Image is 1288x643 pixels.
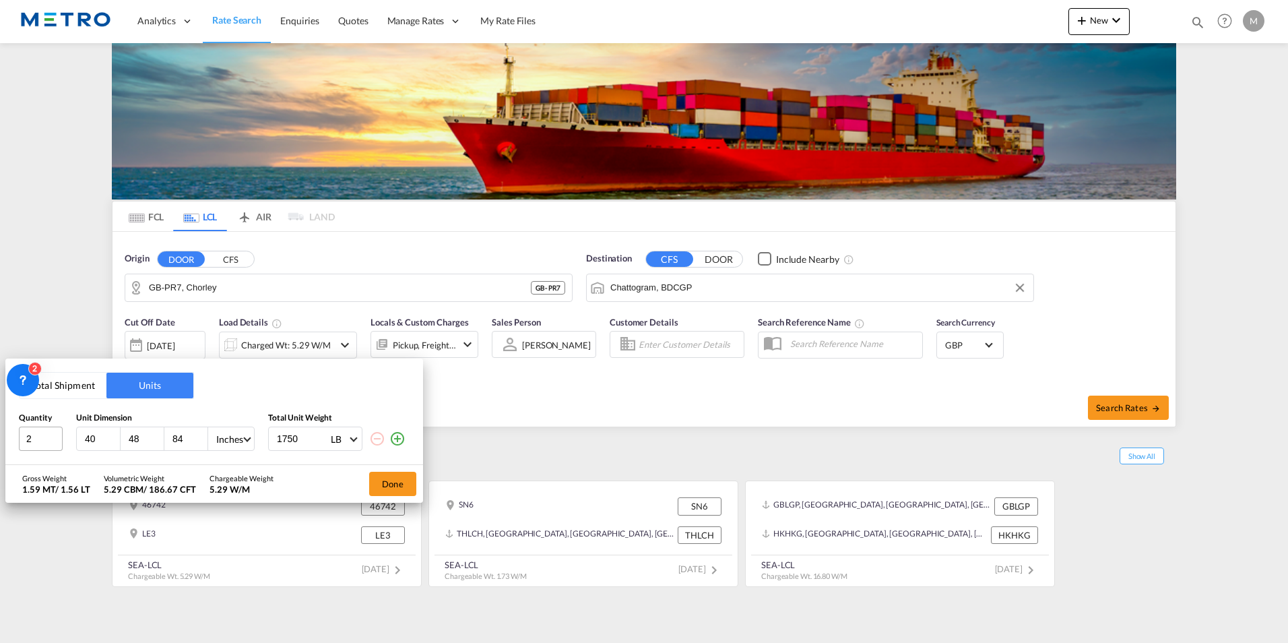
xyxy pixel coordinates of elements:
[171,433,207,445] input: H
[76,412,255,424] div: Unit Dimension
[389,431,406,447] md-icon: icon-plus-circle-outline
[276,427,329,450] input: Enter weight
[104,473,196,483] div: Volumetric Weight
[19,427,63,451] input: Qty
[22,483,90,495] div: 1.59 MT
[127,433,164,445] input: W
[104,483,196,495] div: 5.29 CBM
[55,484,90,495] span: / 1.56 LT
[106,373,193,398] button: Units
[369,472,416,496] button: Done
[369,431,385,447] md-icon: icon-minus-circle-outline
[216,433,243,445] div: Inches
[19,412,63,424] div: Quantity
[143,484,196,495] span: / 186.67 CFT
[268,412,410,424] div: Total Unit Weight
[84,433,120,445] input: L
[331,433,342,445] div: LB
[22,473,90,483] div: Gross Weight
[20,373,106,398] button: Total Shipment
[210,473,273,483] div: Chargeable Weight
[210,483,273,495] div: 5.29 W/M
